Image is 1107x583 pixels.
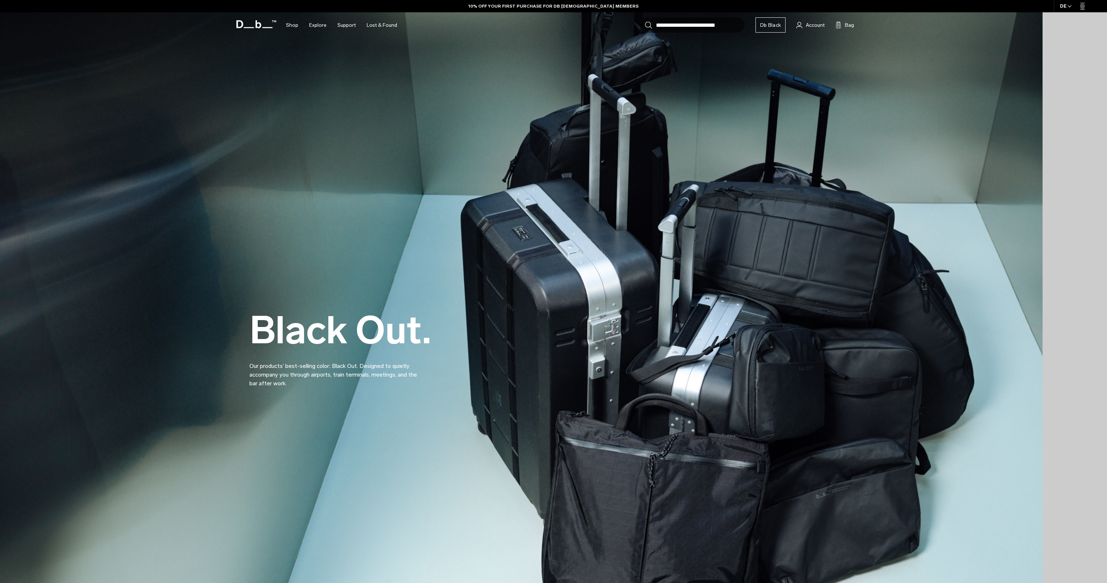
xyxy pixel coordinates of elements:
[806,21,825,29] span: Account
[796,21,825,29] a: Account
[468,3,639,9] a: 10% OFF YOUR FIRST PURCHASE FOR DB [DEMOGRAPHIC_DATA] MEMBERS
[249,353,423,388] p: Our products’ best-selling color: Black Out. Designed to quietly accompany you through airports, ...
[845,21,854,29] span: Bag
[367,12,397,38] a: Lost & Found
[309,12,327,38] a: Explore
[281,12,403,38] nav: Main Navigation
[337,12,356,38] a: Support
[835,21,854,29] button: Bag
[286,12,298,38] a: Shop
[249,311,431,349] h2: Black Out.
[755,17,786,33] a: Db Black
